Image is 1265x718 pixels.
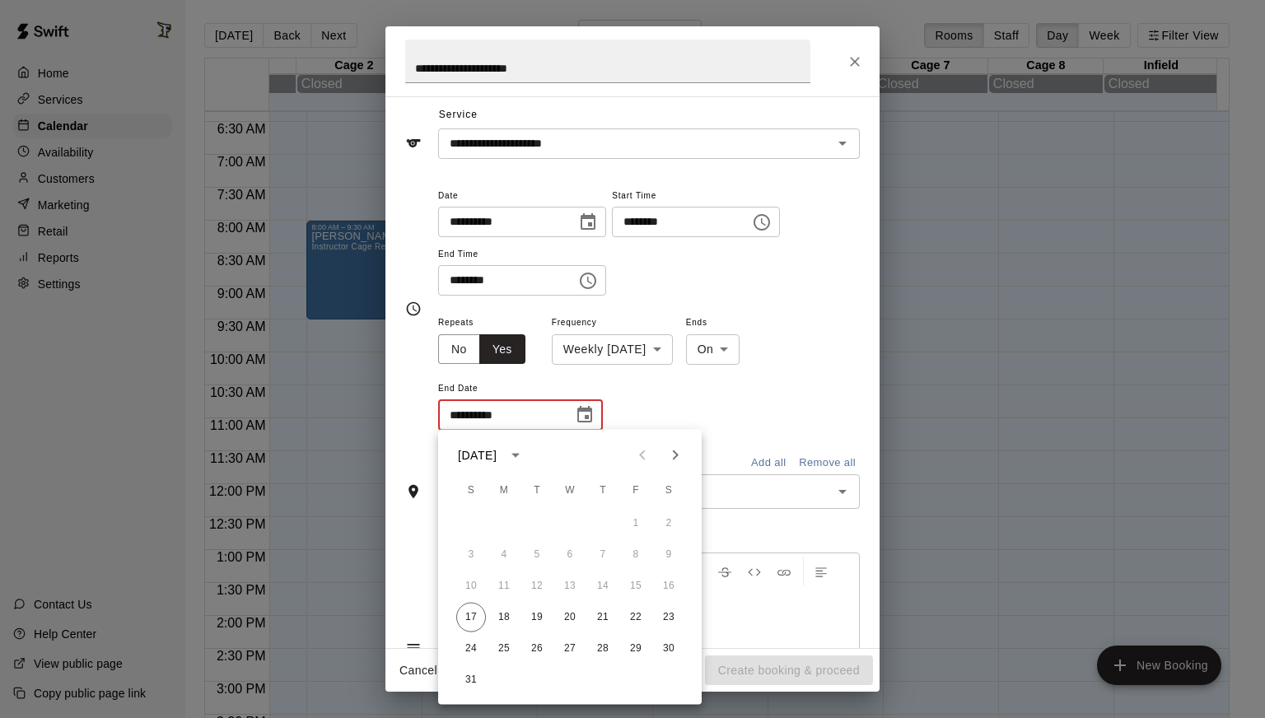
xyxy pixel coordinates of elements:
svg: Rooms [405,483,422,500]
button: No [438,334,480,365]
div: [DATE] [458,446,497,464]
span: Friday [621,474,651,507]
button: Left Align [807,557,835,586]
svg: Notes [405,640,422,656]
span: Saturday [654,474,684,507]
button: 20 [555,603,585,632]
span: Service [439,109,478,120]
button: Close [840,47,870,77]
button: Choose time, selected time is 8:00 PM [572,264,604,297]
button: 18 [489,603,519,632]
span: End Date [438,378,603,400]
button: Choose time, selected time is 8:00 AM [745,206,778,239]
span: Monday [489,474,519,507]
button: 19 [522,603,552,632]
span: Repeats [438,312,539,334]
button: 25 [489,634,519,664]
button: 31 [456,665,486,695]
button: Choose date [568,399,601,431]
button: 21 [588,603,618,632]
button: Remove all [795,450,860,476]
button: Format Strikethrough [711,557,739,586]
button: 24 [456,634,486,664]
button: 26 [522,634,552,664]
span: Sunday [456,474,486,507]
button: Open [831,132,854,155]
span: Frequency [552,312,673,334]
button: Yes [479,334,525,365]
span: Date [438,185,606,207]
button: 29 [621,634,651,664]
button: 28 [588,634,618,664]
button: Next month [659,439,692,472]
button: 30 [654,634,684,664]
button: Cancel [392,655,445,686]
button: Open [831,480,854,503]
span: Wednesday [555,474,585,507]
button: Add all [742,450,795,476]
div: outlined button group [438,334,525,365]
button: 22 [621,603,651,632]
div: On [686,334,740,365]
button: Insert Code [740,557,768,586]
span: Start Time [612,185,780,207]
span: Thursday [588,474,618,507]
button: 27 [555,634,585,664]
span: Ends [686,312,740,334]
span: End Time [438,244,606,266]
svg: Timing [405,301,422,317]
button: Choose date, selected date is Aug 17, 2025 [572,206,604,239]
span: Tuesday [522,474,552,507]
button: 17 [456,603,486,632]
button: calendar view is open, switch to year view [502,441,530,469]
div: Weekly [DATE] [552,334,673,365]
button: 23 [654,603,684,632]
button: Insert Link [770,557,798,586]
svg: Service [405,135,422,152]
